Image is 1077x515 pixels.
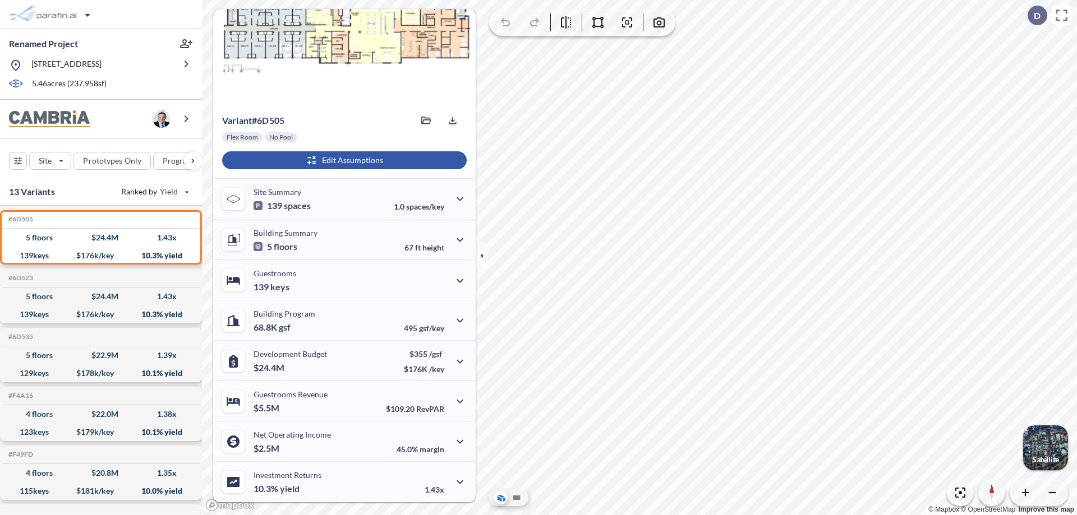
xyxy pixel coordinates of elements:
[31,58,102,72] p: [STREET_ADDRESS]
[73,152,151,170] button: Prototypes Only
[163,155,194,166] p: Program
[425,485,444,494] p: 1.43x
[416,404,444,414] span: RevPAR
[274,241,297,252] span: floors
[153,152,214,170] button: Program
[9,110,90,128] img: BrandImage
[269,133,293,142] p: No Pool
[254,470,321,480] p: Investment Returns
[254,268,296,278] p: Guestrooms
[254,281,289,293] p: 139
[419,323,444,333] span: gsf/key
[1032,455,1059,464] p: Satellite
[961,505,1015,513] a: OpenStreetMap
[254,430,331,439] p: Net Operating Income
[397,444,444,454] p: 45.0%
[1023,425,1068,470] img: Switcher Image
[112,183,196,201] button: Ranked by Yield
[1019,505,1074,513] a: Improve this map
[404,364,444,374] p: $176K
[279,322,291,333] span: gsf
[32,78,107,90] p: 5.46 acres ( 237,958 sf)
[6,392,33,400] h5: Click to copy the code
[254,241,297,252] p: 5
[254,389,328,399] p: Guestrooms Revenue
[9,185,55,198] p: 13 Variants
[394,202,444,211] p: 1.0
[422,243,444,252] span: height
[404,243,444,252] p: 67
[1034,11,1041,21] p: D
[254,200,311,211] p: 139
[83,155,141,166] p: Prototypes Only
[254,362,286,373] p: $24.4M
[1023,425,1068,470] button: Switcher ImageSatellite
[386,404,444,414] p: $109.20
[160,186,178,197] span: Yield
[6,215,33,223] h5: Click to copy the code
[429,364,444,374] span: /key
[254,349,327,359] p: Development Budget
[406,202,444,211] span: spaces/key
[29,152,71,170] button: Site
[284,200,311,211] span: spaces
[420,444,444,454] span: margin
[222,115,252,126] span: Variant
[6,333,33,341] h5: Click to copy the code
[928,505,959,513] a: Mapbox
[404,349,444,359] p: $355
[205,499,255,512] a: Mapbox homepage
[429,349,442,359] span: /gsf
[254,322,291,333] p: 68.8K
[6,451,33,458] h5: Click to copy the code
[227,133,258,142] p: Flex Room
[9,38,78,50] p: Renamed Project
[254,483,300,494] p: 10.3%
[254,187,301,197] p: Site Summary
[153,110,171,128] img: user logo
[39,155,52,166] p: Site
[6,274,33,282] h5: Click to copy the code
[280,483,300,494] span: yield
[270,281,289,293] span: keys
[222,151,467,169] button: Edit Assumptions
[254,402,281,414] p: $5.5M
[254,228,317,238] p: Building Summary
[510,491,523,504] button: Site Plan
[254,309,315,318] p: Building Program
[254,443,281,454] p: $2.5M
[415,243,421,252] span: ft
[494,491,508,504] button: Aerial View
[404,323,444,333] p: 495
[222,115,284,126] p: # 6d505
